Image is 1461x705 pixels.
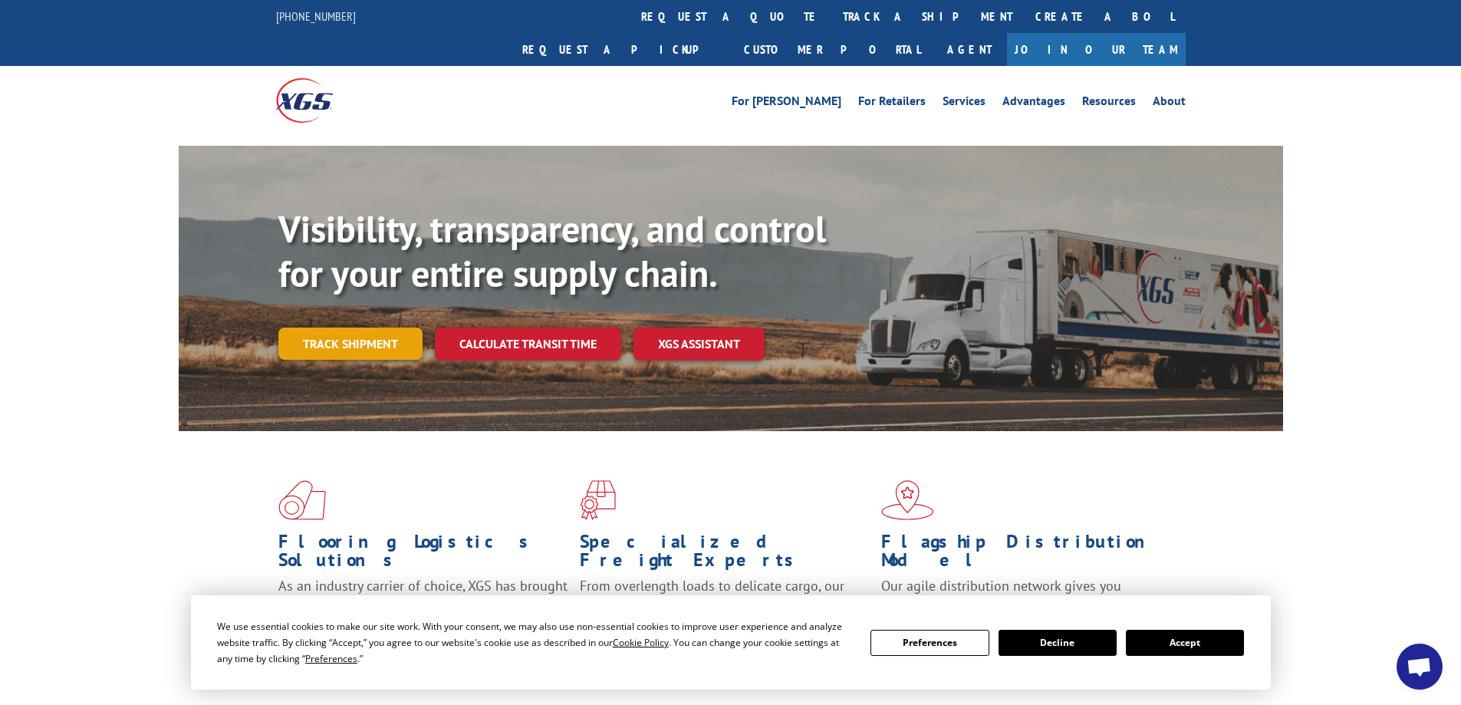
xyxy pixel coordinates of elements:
span: Preferences [305,652,357,665]
a: About [1153,95,1186,112]
p: From overlength loads to delicate cargo, our experienced staff knows the best way to move your fr... [580,577,870,645]
span: As an industry carrier of choice, XGS has brought innovation and dedication to flooring logistics... [278,577,568,631]
h1: Flagship Distribution Model [881,532,1171,577]
div: Cookie Consent Prompt [191,595,1271,690]
a: Services [943,95,986,112]
button: Accept [1126,630,1244,656]
span: Our agile distribution network gives you nationwide inventory management on demand. [881,577,1163,613]
a: Customer Portal [732,33,932,66]
a: Calculate transit time [435,328,621,361]
div: Open chat [1397,644,1443,690]
a: Advantages [1002,95,1065,112]
button: Preferences [870,630,989,656]
img: xgs-icon-flagship-distribution-model-red [881,480,934,520]
a: For Retailers [858,95,926,112]
div: We use essential cookies to make our site work. With your consent, we may also use non-essential ... [217,618,852,667]
h1: Specialized Freight Experts [580,532,870,577]
a: Resources [1082,95,1136,112]
a: Request a pickup [511,33,732,66]
img: xgs-icon-focused-on-flooring-red [580,480,616,520]
a: XGS ASSISTANT [633,328,765,361]
span: Cookie Policy [613,636,669,649]
a: Join Our Team [1007,33,1186,66]
a: For [PERSON_NAME] [732,95,841,112]
a: Agent [932,33,1007,66]
img: xgs-icon-total-supply-chain-intelligence-red [278,480,326,520]
a: Track shipment [278,328,423,360]
b: Visibility, transparency, and control for your entire supply chain. [278,205,826,297]
h1: Flooring Logistics Solutions [278,532,568,577]
button: Decline [999,630,1117,656]
a: [PHONE_NUMBER] [276,8,356,24]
